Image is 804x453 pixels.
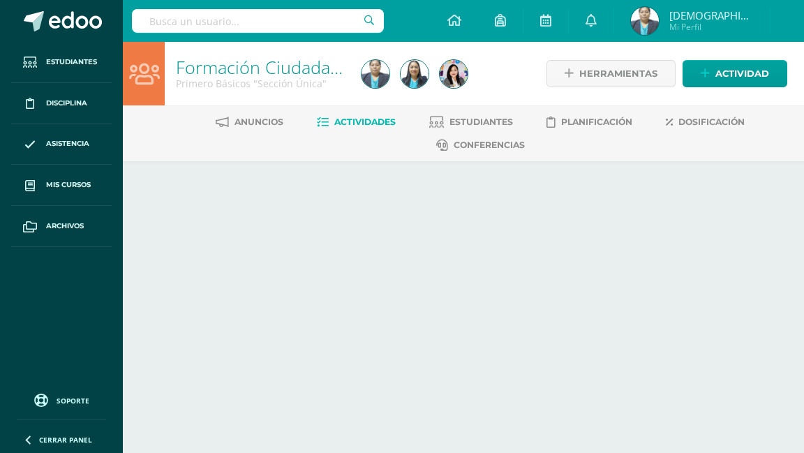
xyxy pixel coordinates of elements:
span: Dosificación [678,117,745,127]
span: Asistencia [46,138,89,149]
a: Mis cursos [11,165,112,206]
a: Actividad [683,60,787,87]
a: Dosificación [666,111,745,133]
span: Conferencias [454,140,525,150]
a: Disciplina [11,83,112,124]
span: Cerrar panel [39,435,92,445]
input: Busca un usuario... [132,9,384,33]
span: Actividades [334,117,396,127]
span: Disciplina [46,98,87,109]
span: Mis cursos [46,179,91,191]
a: Anuncios [216,111,283,133]
span: Soporte [57,396,89,406]
img: d68dd43e1e0bb7b2ffdb34324ef3d439.png [440,60,468,88]
span: Planificación [561,117,632,127]
img: dc7d38de1d5b52360c8bb618cee5abea.png [401,60,429,88]
span: Actividad [715,61,769,87]
a: Actividades [317,111,396,133]
div: Primero Básicos 'Sección Única' [176,77,345,90]
h1: Formación Ciudadana [176,57,345,77]
span: Estudiantes [449,117,513,127]
a: Conferencias [436,134,525,156]
span: Herramientas [579,61,657,87]
a: Herramientas [546,60,676,87]
a: Soporte [17,390,106,409]
a: Archivos [11,206,112,247]
span: Mi Perfil [669,21,753,33]
span: Archivos [46,221,84,232]
a: Asistencia [11,124,112,165]
a: Planificación [546,111,632,133]
span: Estudiantes [46,57,97,68]
a: Estudiantes [11,42,112,83]
a: Estudiantes [429,111,513,133]
img: b356665ca9e2a44e9565a747acd479f3.png [362,60,389,88]
span: Anuncios [234,117,283,127]
span: [DEMOGRAPHIC_DATA][PERSON_NAME] [669,8,753,22]
img: b356665ca9e2a44e9565a747acd479f3.png [631,7,659,35]
a: Formación Ciudadana [176,55,350,79]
